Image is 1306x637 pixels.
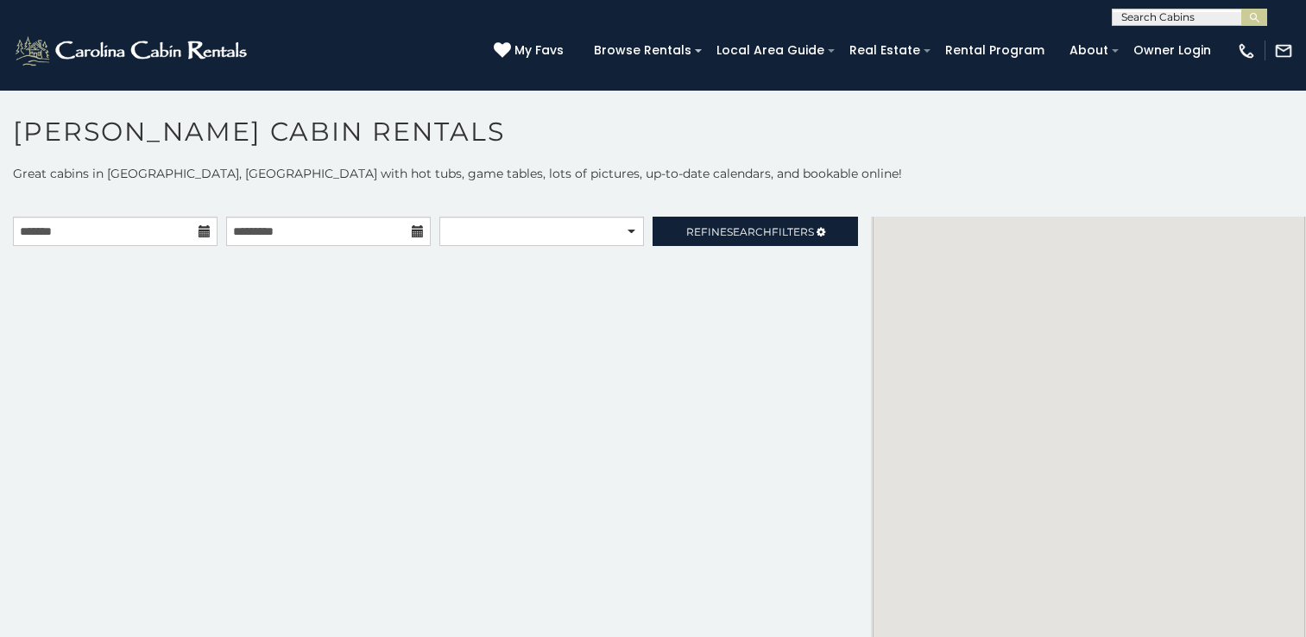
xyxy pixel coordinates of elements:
[1237,41,1256,60] img: phone-regular-white.png
[514,41,564,60] span: My Favs
[494,41,568,60] a: My Favs
[1274,41,1293,60] img: mail-regular-white.png
[686,225,814,238] span: Refine Filters
[1061,37,1117,64] a: About
[13,34,252,68] img: White-1-2.png
[937,37,1053,64] a: Rental Program
[1125,37,1220,64] a: Owner Login
[841,37,929,64] a: Real Estate
[585,37,700,64] a: Browse Rentals
[708,37,833,64] a: Local Area Guide
[727,225,772,238] span: Search
[653,217,857,246] a: RefineSearchFilters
